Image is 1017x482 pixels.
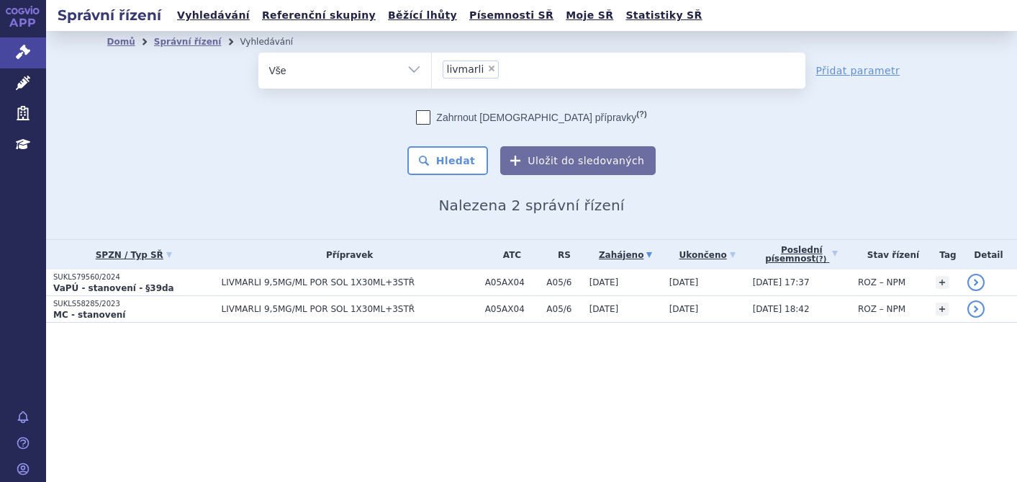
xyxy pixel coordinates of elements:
[53,310,125,320] strong: MC - stanovení
[636,110,646,119] abbr: (?)
[589,245,662,265] a: Zahájeno
[53,299,214,309] p: SUKLS58285/2023
[936,303,949,316] a: +
[621,6,706,25] a: Statistiky SŘ
[851,240,928,269] th: Stav řízení
[503,60,511,78] input: livmarli
[967,274,985,291] a: detail
[546,304,582,314] span: A05/6
[858,304,905,314] span: ROZ – NPM
[447,64,484,74] span: livmarli
[258,6,380,25] a: Referenční skupiny
[107,37,135,47] a: Domů
[500,146,656,175] button: Uložit do sledovaných
[487,64,496,73] span: ×
[407,146,489,175] button: Hledat
[753,304,810,314] span: [DATE] 18:42
[384,6,461,25] a: Běžící lhůty
[222,277,478,287] span: LIVMARLI 9,5MG/ML POR SOL 1X30ML+3STŘ
[53,272,214,282] p: SUKLS79560/2024
[53,245,214,265] a: SPZN / Typ SŘ
[669,304,699,314] span: [DATE]
[753,240,851,269] a: Poslednípísemnost(?)
[815,255,826,264] abbr: (?)
[858,277,905,287] span: ROZ – NPM
[669,277,699,287] span: [DATE]
[561,6,618,25] a: Moje SŘ
[438,197,624,214] span: Nalezena 2 správní řízení
[240,31,312,53] li: Vyhledávání
[154,37,222,47] a: Správní řízení
[960,240,1017,269] th: Detail
[669,245,746,265] a: Ukončeno
[589,277,619,287] span: [DATE]
[46,5,173,25] h2: Správní řízení
[214,240,478,269] th: Přípravek
[222,304,478,314] span: LIVMARLI 9,5MG/ML POR SOL 1X30ML+3STŘ
[928,240,960,269] th: Tag
[936,276,949,289] a: +
[478,240,540,269] th: ATC
[416,110,646,125] label: Zahrnout [DEMOGRAPHIC_DATA] přípravky
[173,6,254,25] a: Vyhledávání
[967,300,985,318] a: detail
[53,283,174,293] strong: VaPÚ - stanovení - §39da
[589,304,619,314] span: [DATE]
[539,240,582,269] th: RS
[753,277,810,287] span: [DATE] 17:37
[816,63,900,78] a: Přidat parametr
[546,277,582,287] span: A05/6
[465,6,558,25] a: Písemnosti SŘ
[485,277,540,287] span: A05AX04
[485,304,540,314] span: A05AX04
